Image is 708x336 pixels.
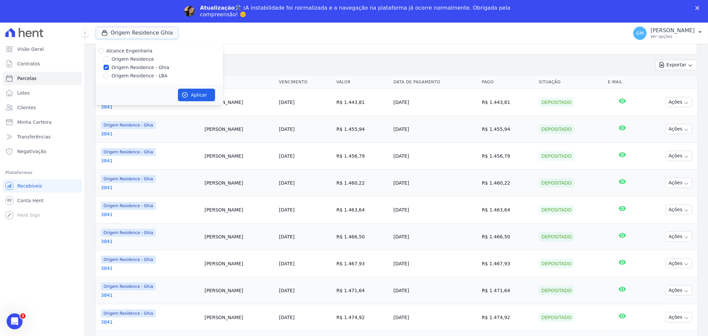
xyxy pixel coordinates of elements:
[666,124,692,134] button: Ações
[202,89,276,116] td: [PERSON_NAME]
[101,292,199,298] a: 3841
[200,5,246,11] b: Atualização🛠️ :
[539,151,574,161] div: Depositado
[17,148,46,155] span: Negativação
[3,72,82,85] a: Parcelas
[391,116,479,142] td: [DATE]
[536,75,605,89] th: Situação
[3,179,82,193] a: Recebíveis
[334,223,391,250] td: R$ 1.466,50
[279,315,294,320] a: [DATE]
[17,90,30,96] span: Lotes
[101,184,199,191] a: 3841
[17,119,51,126] span: Minha Carteira
[202,75,276,89] th: Cliente
[101,175,156,183] span: Origem Residence - Ghia
[479,142,536,169] td: R$ 1.456,79
[279,153,294,159] a: [DATE]
[479,116,536,142] td: R$ 1.455,94
[279,180,294,186] a: [DATE]
[101,211,199,218] a: 3841
[479,250,536,277] td: R$ 1.467,93
[605,75,639,89] th: E-mail
[279,261,294,266] a: [DATE]
[101,130,199,137] a: 3841
[479,89,536,116] td: R$ 1.443,81
[202,223,276,250] td: [PERSON_NAME]
[3,101,82,114] a: Clientes
[3,194,82,207] a: Conta Hent
[101,256,156,264] span: Origem Residence - Ghia
[479,75,536,89] th: Pago
[391,304,479,331] td: [DATE]
[3,42,82,56] a: Visão Geral
[334,304,391,331] td: R$ 1.474,92
[539,205,574,214] div: Depositado
[334,250,391,277] td: R$ 1.467,93
[479,196,536,223] td: R$ 1.463,64
[334,142,391,169] td: R$ 1.456,79
[202,196,276,223] td: [PERSON_NAME]
[334,277,391,304] td: R$ 1.471,64
[101,309,156,317] span: Origem Residence - Ghia
[112,56,154,63] label: Origem Residence
[666,258,692,269] button: Ações
[3,116,82,129] a: Minha Carteira
[178,89,215,101] button: Aplicar
[666,151,692,161] button: Ações
[334,75,391,89] th: Valor
[539,286,574,295] div: Depositado
[628,24,708,42] button: GM [PERSON_NAME] Ver opções
[391,142,479,169] td: [DATE]
[108,40,694,53] input: Buscar por nome do lote ou do cliente
[334,196,391,223] td: R$ 1.463,64
[656,60,697,70] button: Exportar
[695,6,702,10] div: Fechar
[279,288,294,293] a: [DATE]
[391,223,479,250] td: [DATE]
[17,60,40,67] span: Contratos
[479,223,536,250] td: R$ 1.466,50
[391,75,479,89] th: Data de Pagamento
[666,205,692,215] button: Ações
[539,232,574,241] div: Depositado
[3,145,82,158] a: Negativação
[101,283,156,291] span: Origem Residence - Ghia
[479,277,536,304] td: R$ 1.471,64
[276,75,334,89] th: Vencimento
[279,126,294,132] a: [DATE]
[539,313,574,322] div: Depositado
[279,207,294,212] a: [DATE]
[539,125,574,134] div: Depositado
[202,142,276,169] td: [PERSON_NAME]
[391,169,479,196] td: [DATE]
[101,229,156,237] span: Origem Residence - Ghia
[479,169,536,196] td: R$ 1.460,22
[202,169,276,196] td: [PERSON_NAME]
[479,304,536,331] td: R$ 1.474,92
[391,277,479,304] td: [DATE]
[17,183,42,189] span: Recebíveis
[279,234,294,239] a: [DATE]
[3,130,82,143] a: Transferências
[391,196,479,223] td: [DATE]
[112,64,169,71] label: Origem Residence - Ghia
[101,202,156,210] span: Origem Residence - Ghia
[334,116,391,142] td: R$ 1.455,94
[184,6,195,17] img: Profile image for Adriane
[334,89,391,116] td: R$ 1.443,81
[666,178,692,188] button: Ações
[101,148,156,156] span: Origem Residence - Ghia
[17,197,43,204] span: Conta Hent
[666,231,692,242] button: Ações
[334,169,391,196] td: R$ 1.460,22
[101,238,199,245] a: 3841
[202,277,276,304] td: [PERSON_NAME]
[3,86,82,100] a: Lotes
[17,133,51,140] span: Transferências
[17,75,37,82] span: Parcelas
[101,104,199,110] a: 3841
[539,178,574,188] div: Depositado
[651,27,695,34] p: [PERSON_NAME]
[5,169,79,177] div: Plataformas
